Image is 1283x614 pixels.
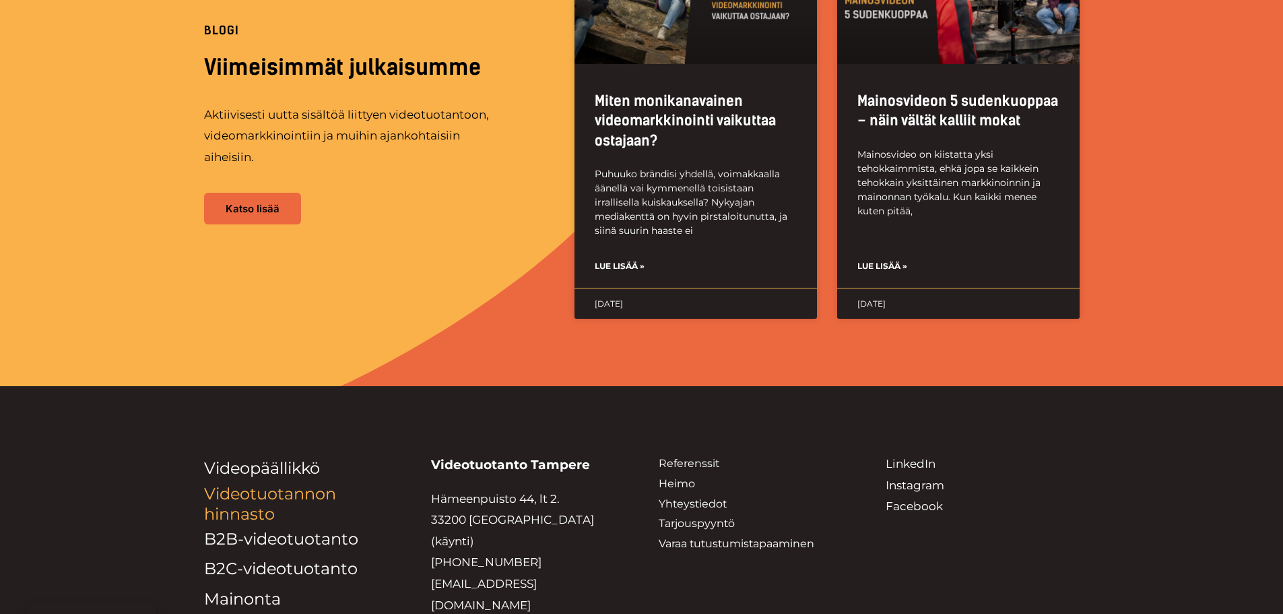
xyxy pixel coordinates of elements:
[595,167,797,238] p: Puhuuko brändisi yhdellä, voimakkaalla äänellä vai kymmenellä toisistaan irrallisella kuiskauksel...
[431,457,590,472] strong: Videotuotanto Tampere
[886,499,943,513] a: Facebook
[204,53,541,83] h3: Viimeisimmät julkaisumme
[204,529,358,549] a: B2B-videotuotanto
[204,484,336,524] a: Videotuotannon hinnasto
[204,458,320,478] a: Videopäällikkö
[431,555,541,569] a: [PHONE_NUMBER]
[659,477,695,490] a: Heimo
[204,589,281,609] a: Mainonta
[431,577,537,612] a: [EMAIL_ADDRESS][DOMAIN_NAME]
[226,204,279,214] span: Katso lisää
[659,454,853,554] nav: Valikko
[595,92,776,149] a: Miten monikanavainen videomarkkinointi vaikuttaa ostajaan?
[204,193,301,224] a: Katso lisää
[886,479,944,492] a: Instagram
[659,454,853,554] aside: Footer Widget 3
[204,25,541,36] p: Blogi
[204,104,507,168] p: Aktiivisesti uutta sisältöä liittyen videotuotantoon, videomarkkinointiin ja muihin ajankohtaisii...
[857,148,1059,218] p: Mainosvideo on kiistatta yksi tehokkaimmista, ehkä jopa se kaikkein tehokkain yksittäinen markkin...
[857,299,886,309] span: [DATE]
[204,559,358,578] a: B2C-videotuotanto
[659,537,814,550] a: Varaa tutustumistapaaminen
[857,259,907,274] a: Read more about Mainosvideon 5 sudenkuoppaa – näin vältät kalliit mokat
[595,299,623,309] span: [DATE]
[886,457,935,470] a: LinkedIn
[857,92,1058,129] a: Mainosvideon 5 sudenkuoppaa – näin vältät kalliit mokat
[595,259,645,274] a: Read more about Miten monikanavainen videomarkkinointi vaikuttaa ostajaan?
[659,517,735,530] a: Tarjouspyyntö
[659,457,719,470] a: Referenssit
[659,497,727,510] a: Yhteystiedot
